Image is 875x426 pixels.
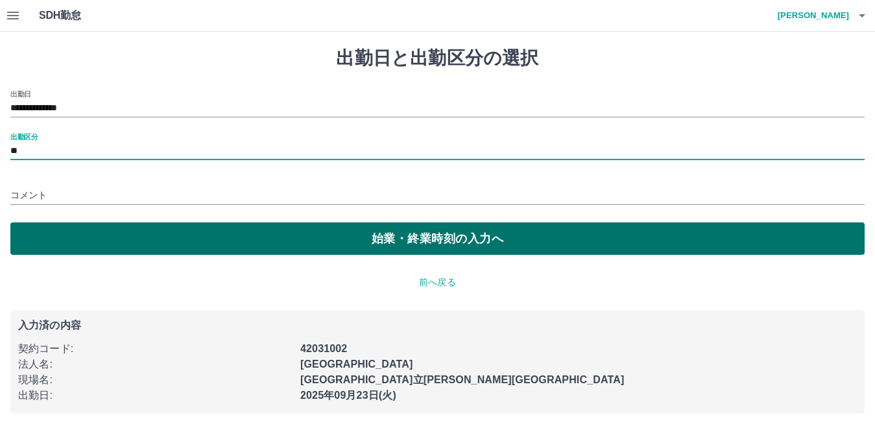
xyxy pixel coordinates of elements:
[300,343,347,354] b: 42031002
[10,47,865,69] h1: 出勤日と出勤区分の選択
[18,320,857,331] p: 入力済の内容
[300,359,413,370] b: [GEOGRAPHIC_DATA]
[10,222,865,255] button: 始業・終業時刻の入力へ
[18,372,293,388] p: 現場名 :
[18,388,293,403] p: 出勤日 :
[10,132,38,141] label: 出勤区分
[18,357,293,372] p: 法人名 :
[10,276,865,289] p: 前へ戻る
[300,374,624,385] b: [GEOGRAPHIC_DATA]立[PERSON_NAME][GEOGRAPHIC_DATA]
[10,89,31,99] label: 出勤日
[300,390,396,401] b: 2025年09月23日(火)
[18,341,293,357] p: 契約コード :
